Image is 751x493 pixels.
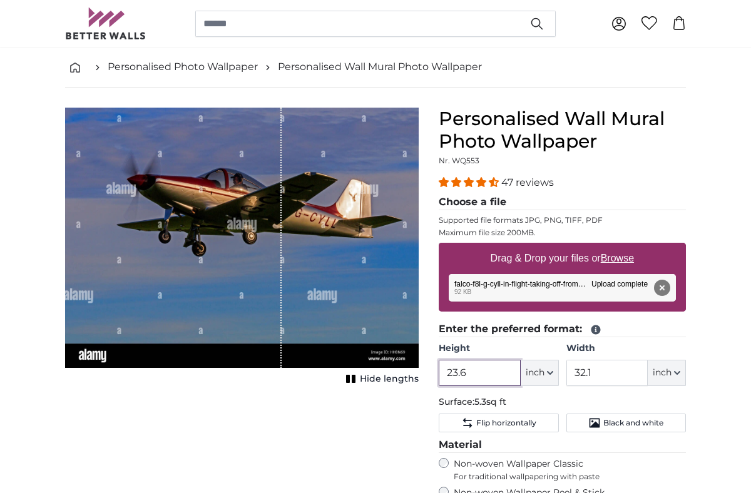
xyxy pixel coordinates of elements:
label: Width [566,342,686,355]
legend: Choose a file [439,195,686,210]
button: inch [648,360,686,386]
span: Hide lengths [360,373,419,385]
div: 1 of 1 [65,108,419,388]
span: 47 reviews [501,176,554,188]
a: Personalised Wall Mural Photo Wallpaper [278,59,482,74]
label: Drag & Drop your files or [486,246,639,271]
span: For traditional wallpapering with paste [454,472,686,482]
img: Betterwalls [65,8,146,39]
legend: Enter the preferred format: [439,322,686,337]
u: Browse [601,253,634,263]
nav: breadcrumbs [65,47,686,88]
button: Flip horizontally [439,414,558,432]
span: inch [653,367,672,379]
a: Personalised Photo Wallpaper [108,59,258,74]
button: Black and white [566,414,686,432]
button: Hide lengths [342,370,419,388]
span: 5.3sq ft [474,396,506,407]
span: 4.38 stars [439,176,501,188]
h1: Personalised Wall Mural Photo Wallpaper [439,108,686,153]
span: inch [526,367,544,379]
span: Black and white [603,418,663,428]
p: Surface: [439,396,686,409]
span: Nr. WQ553 [439,156,479,165]
legend: Material [439,437,686,453]
p: Supported file formats JPG, PNG, TIFF, PDF [439,215,686,225]
label: Height [439,342,558,355]
p: Maximum file size 200MB. [439,228,686,238]
span: Flip horizontally [476,418,536,428]
button: inch [521,360,559,386]
label: Non-woven Wallpaper Classic [454,458,686,482]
